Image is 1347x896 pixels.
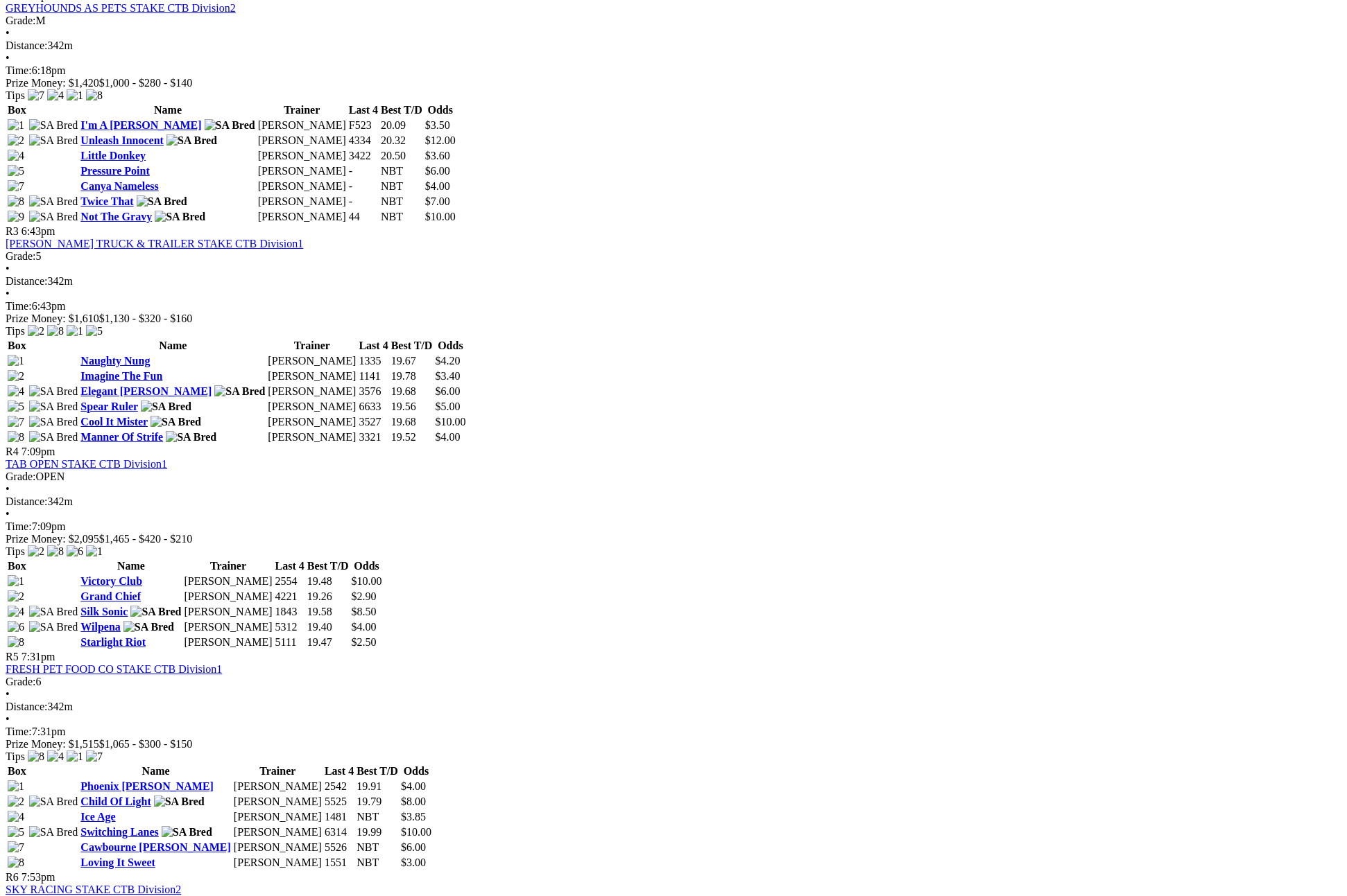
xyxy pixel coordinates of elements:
a: GREYHOUNDS AS PETS STAKE CTB Division2 [6,2,236,14]
td: 19.56 [391,400,434,414]
span: $4.00 [425,180,450,192]
img: 1 [8,355,24,367]
img: 1 [8,780,24,793]
img: 5 [8,401,24,413]
img: SA Bred [151,416,201,428]
img: 1 [67,89,83,102]
img: SA Bred [29,211,78,223]
a: Manner Of Strife [80,431,163,443]
span: $8.50 [352,606,377,617]
td: 19.40 [307,620,350,634]
span: Time: [6,726,32,737]
img: SA Bred [137,195,187,208]
td: [PERSON_NAME] [267,354,357,368]
td: NBT [380,195,423,209]
span: $3.40 [435,370,460,382]
img: SA Bred [141,401,191,413]
td: 19.91 [356,780,399,793]
td: [PERSON_NAME] [233,795,323,809]
td: 20.50 [380,149,423,163]
span: $1,000 - $280 - $140 [99,77,193,89]
span: Grade: [6,15,36,26]
td: [PERSON_NAME] [257,149,347,163]
td: [PERSON_NAME] [257,210,347,224]
img: 1 [8,575,24,588]
span: $2.50 [352,636,377,648]
div: 7:09pm [6,520,1341,533]
a: I'm A [PERSON_NAME] [80,119,201,131]
span: • [6,263,10,274]
td: 19.68 [391,385,434,398]
td: 4221 [275,590,305,604]
img: 7 [8,180,24,193]
img: SA Bred [29,796,78,808]
td: F523 [348,118,379,132]
span: Time: [6,64,32,76]
img: 5 [8,826,24,838]
div: M [6,15,1341,27]
img: 1 [8,119,24,132]
img: SA Bred [155,211,205,223]
th: Name [80,764,231,778]
img: 8 [8,195,24,208]
th: Trainer [233,764,323,778]
td: - [348,179,379,193]
th: Best T/D [356,764,399,778]
a: Victory Club [80,575,142,587]
span: R3 [6,225,19,237]
span: $1,465 - $420 - $210 [99,533,193,545]
td: [PERSON_NAME] [183,574,273,588]
span: $4.00 [401,780,426,792]
span: Distance: [6,701,47,712]
span: Grade: [6,250,36,262]
th: Odds [424,103,456,117]
th: Odds [434,339,466,353]
div: Prize Money: $1,420 [6,77,1341,89]
span: • [6,713,10,725]
img: 5 [86,325,103,337]
img: SA Bred [29,606,78,618]
img: 2 [8,370,24,383]
a: Not The Gravy [80,211,152,222]
img: SA Bred [29,416,78,428]
img: SA Bred [162,826,212,838]
td: NBT [380,164,423,178]
span: $3.50 [425,119,450,131]
a: Unleash Innocent [80,134,164,146]
td: 20.32 [380,134,423,148]
span: Distance: [6,39,47,51]
a: Grand Chief [80,590,141,602]
div: 342m [6,39,1341,52]
th: Last 4 [275,559,305,573]
a: Elegant [PERSON_NAME] [80,385,212,397]
div: Prize Money: $2,095 [6,533,1341,545]
th: Best T/D [307,559,350,573]
td: 5312 [275,620,305,634]
th: Best T/D [391,339,434,353]
td: 19.52 [391,430,434,444]
img: 4 [8,606,24,618]
span: $5.00 [435,401,460,412]
span: Time: [6,300,32,312]
span: Box [8,104,26,116]
td: - [348,195,379,209]
img: 2 [28,325,44,337]
span: $10.00 [352,575,382,587]
span: Distance: [6,275,47,287]
img: 8 [8,857,24,869]
img: SA Bred [205,119,255,132]
img: SA Bred [130,606,181,618]
span: $1,065 - $300 - $150 [99,738,193,750]
td: [PERSON_NAME] [267,430,357,444]
span: $4.00 [435,431,460,443]
img: 8 [8,431,24,443]
th: Last 4 [324,764,354,778]
div: 6:43pm [6,300,1341,313]
a: Starlight Riot [80,636,146,648]
span: Tips [6,750,25,762]
th: Odds [351,559,383,573]
a: Spear Ruler [80,401,138,412]
img: 7 [8,841,24,854]
td: 1551 [324,856,354,870]
a: Naughty Nung [80,355,150,367]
